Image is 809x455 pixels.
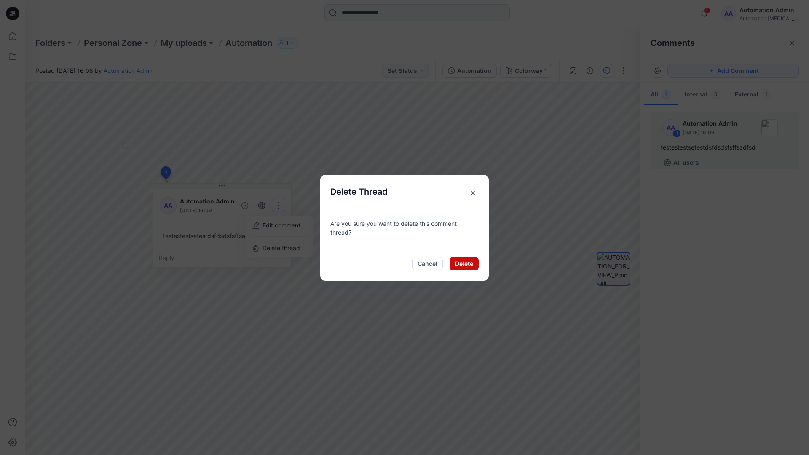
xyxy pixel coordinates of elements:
[320,175,397,209] h5: Delete Thread
[455,175,489,209] button: Close
[412,257,443,270] button: Cancel
[320,209,489,247] div: Are you sure you want to delete this comment thread?
[465,185,480,200] span: ×
[450,257,479,270] button: Delete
